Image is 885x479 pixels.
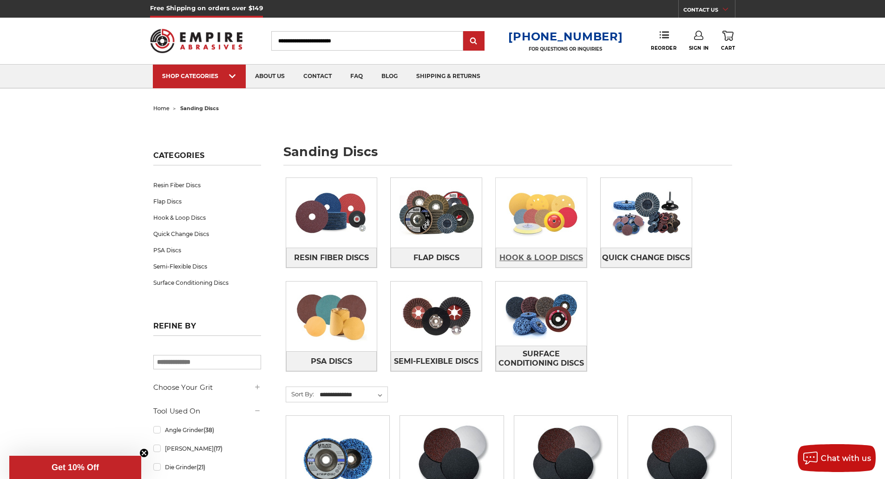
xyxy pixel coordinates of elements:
span: Quick Change Discs [602,250,690,266]
img: Quick Change Discs [601,181,692,245]
img: Surface Conditioning Discs [496,282,587,346]
button: Close teaser [139,448,149,458]
img: Flap Discs [391,181,482,245]
a: Flap Discs [153,193,261,210]
a: home [153,105,170,112]
a: Quick Change Discs [601,248,692,268]
a: Die Grinder [153,459,261,475]
a: about us [246,65,294,88]
select: Sort By: [318,388,387,402]
a: Quick Change Discs [153,226,261,242]
a: blog [372,65,407,88]
span: Resin Fiber Discs [294,250,369,266]
a: Cart [721,31,735,51]
a: CONTACT US [683,5,735,18]
a: Reorder [651,31,676,51]
a: Semi-Flexible Discs [391,351,482,371]
a: Semi-Flexible Discs [153,258,261,275]
a: [PERSON_NAME] [153,440,261,457]
a: shipping & returns [407,65,490,88]
a: Resin Fiber Discs [286,248,377,268]
span: Surface Conditioning Discs [496,346,586,371]
img: Hook & Loop Discs [496,181,587,245]
label: Sort By: [286,387,314,401]
a: faq [341,65,372,88]
span: Semi-Flexible Discs [394,354,479,369]
h5: Refine by [153,322,261,336]
h5: Tool Used On [153,406,261,417]
span: Sign In [689,45,709,51]
h5: Categories [153,151,261,165]
span: Chat with us [821,454,871,463]
span: (21) [197,464,205,471]
a: Flap Discs [391,248,482,268]
div: SHOP CATEGORIES [162,72,236,79]
span: Hook & Loop Discs [499,250,583,266]
a: PSA Discs [153,242,261,258]
img: PSA Discs [286,284,377,348]
a: Surface Conditioning Discs [153,275,261,291]
img: Semi-Flexible Discs [391,284,482,348]
span: Cart [721,45,735,51]
a: Surface Conditioning Discs [496,346,587,371]
a: Angle Grinder [153,422,261,438]
a: [PHONE_NUMBER] [508,30,623,43]
a: Resin Fiber Discs [153,177,261,193]
span: (38) [203,427,214,433]
span: Flap Discs [413,250,459,266]
span: sanding discs [180,105,219,112]
h1: sanding discs [283,145,732,165]
span: Reorder [651,45,676,51]
button: Chat with us [798,444,876,472]
div: Get 10% OffClose teaser [9,456,141,479]
a: contact [294,65,341,88]
span: Get 10% Off [52,463,99,472]
span: PSA Discs [311,354,352,369]
img: Resin Fiber Discs [286,181,377,245]
img: Empire Abrasives [150,23,243,59]
span: (17) [214,445,223,452]
h5: Choose Your Grit [153,382,261,393]
a: PSA Discs [286,351,377,371]
input: Submit [465,32,483,51]
p: FOR QUESTIONS OR INQUIRIES [508,46,623,52]
a: Hook & Loop Discs [153,210,261,226]
a: Hook & Loop Discs [496,248,587,268]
